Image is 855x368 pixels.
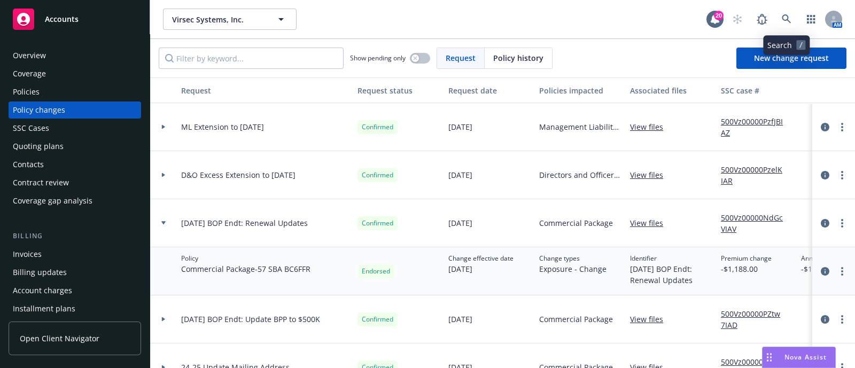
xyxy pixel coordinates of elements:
[836,121,849,134] a: more
[362,315,393,324] span: Confirmed
[13,156,44,173] div: Contacts
[13,264,67,281] div: Billing updates
[630,85,712,96] div: Associated files
[714,11,724,20] div: 20
[493,52,543,64] span: Policy history
[9,47,141,64] a: Overview
[448,254,514,263] span: Change effective date
[13,65,46,82] div: Coverage
[181,85,349,96] div: Request
[836,313,849,326] a: more
[181,169,296,181] span: D&O Excess Extension to [DATE]
[150,295,177,343] div: Toggle Row Expanded
[784,353,827,362] span: Nova Assist
[350,53,406,62] span: Show pending only
[13,282,72,299] div: Account charges
[444,77,535,103] button: Request date
[9,156,141,173] a: Contacts
[776,9,797,30] a: Search
[539,169,621,181] span: Directors and Officers - Excess (LAYER 1) | $5M xs $5M D&O
[630,121,672,132] a: View files
[630,217,672,229] a: View files
[362,170,393,180] span: Confirmed
[539,85,621,96] div: Policies impacted
[819,169,831,182] a: circleInformation
[181,254,310,263] span: Policy
[630,263,712,286] span: [DATE] BOP Endt: Renewal Updates
[736,48,846,69] a: New change request
[721,308,792,331] a: 500Vz00000PZtw7IAD
[9,192,141,209] a: Coverage gap analysis
[539,263,607,275] span: Exposure - Change
[362,218,393,228] span: Confirmed
[13,246,42,263] div: Invoices
[177,77,353,103] button: Request
[9,231,141,241] div: Billing
[45,15,79,24] span: Accounts
[448,169,472,181] span: [DATE]
[181,314,320,325] span: [DATE] BOP Endt: Update BPP to $500K
[721,85,792,96] div: SSC case #
[9,246,141,263] a: Invoices
[13,120,49,137] div: SSC Cases
[819,265,831,278] a: circleInformation
[9,138,141,155] a: Quoting plans
[754,53,829,63] span: New change request
[13,192,92,209] div: Coverage gap analysis
[353,77,444,103] button: Request status
[9,174,141,191] a: Contract review
[150,247,177,295] div: Toggle Row Expanded
[539,314,613,325] span: Commercial Package
[13,174,69,191] div: Contract review
[762,347,836,368] button: Nova Assist
[539,121,621,132] span: Management Liability - $5M D&O $2M EPL
[721,164,792,186] a: 500Vz00000PzelKIAR
[9,101,141,119] a: Policy changes
[800,9,822,30] a: Switch app
[539,217,613,229] span: Commercial Package
[819,217,831,230] a: circleInformation
[751,9,773,30] a: Report a Bug
[9,65,141,82] a: Coverage
[717,77,797,103] button: SSC case #
[150,199,177,247] div: Toggle Row Expanded
[836,169,849,182] a: more
[181,263,310,275] span: Commercial Package - 57 SBA BC6FFR
[13,300,75,317] div: Installment plans
[9,300,141,317] a: Installment plans
[9,83,141,100] a: Policies
[163,9,297,30] button: Virsec Systems, Inc.
[362,267,390,276] span: Endorsed
[448,217,472,229] span: [DATE]
[819,313,831,326] a: circleInformation
[13,83,40,100] div: Policies
[630,254,712,263] span: Identifier
[448,314,472,325] span: [DATE]
[9,4,141,34] a: Accounts
[448,121,472,132] span: [DATE]
[13,101,65,119] div: Policy changes
[181,217,308,229] span: [DATE] BOP Endt: Renewal Updates
[721,212,792,234] a: 500Vz00000NdGcVIAV
[448,85,531,96] div: Request date
[721,254,772,263] span: Premium change
[13,47,46,64] div: Overview
[819,121,831,134] a: circleInformation
[357,85,440,96] div: Request status
[630,169,672,181] a: View files
[159,48,344,69] input: Filter by keyword...
[448,263,514,275] span: [DATE]
[721,116,792,138] a: 500Vz00000PzfJBIAZ
[9,282,141,299] a: Account charges
[763,347,776,367] div: Drag to move
[836,217,849,230] a: more
[150,103,177,151] div: Toggle Row Expanded
[9,264,141,281] a: Billing updates
[362,122,393,132] span: Confirmed
[836,265,849,278] a: more
[13,138,64,155] div: Quoting plans
[446,52,476,64] span: Request
[626,77,717,103] button: Associated files
[630,314,672,325] a: View files
[150,151,177,199] div: Toggle Row Expanded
